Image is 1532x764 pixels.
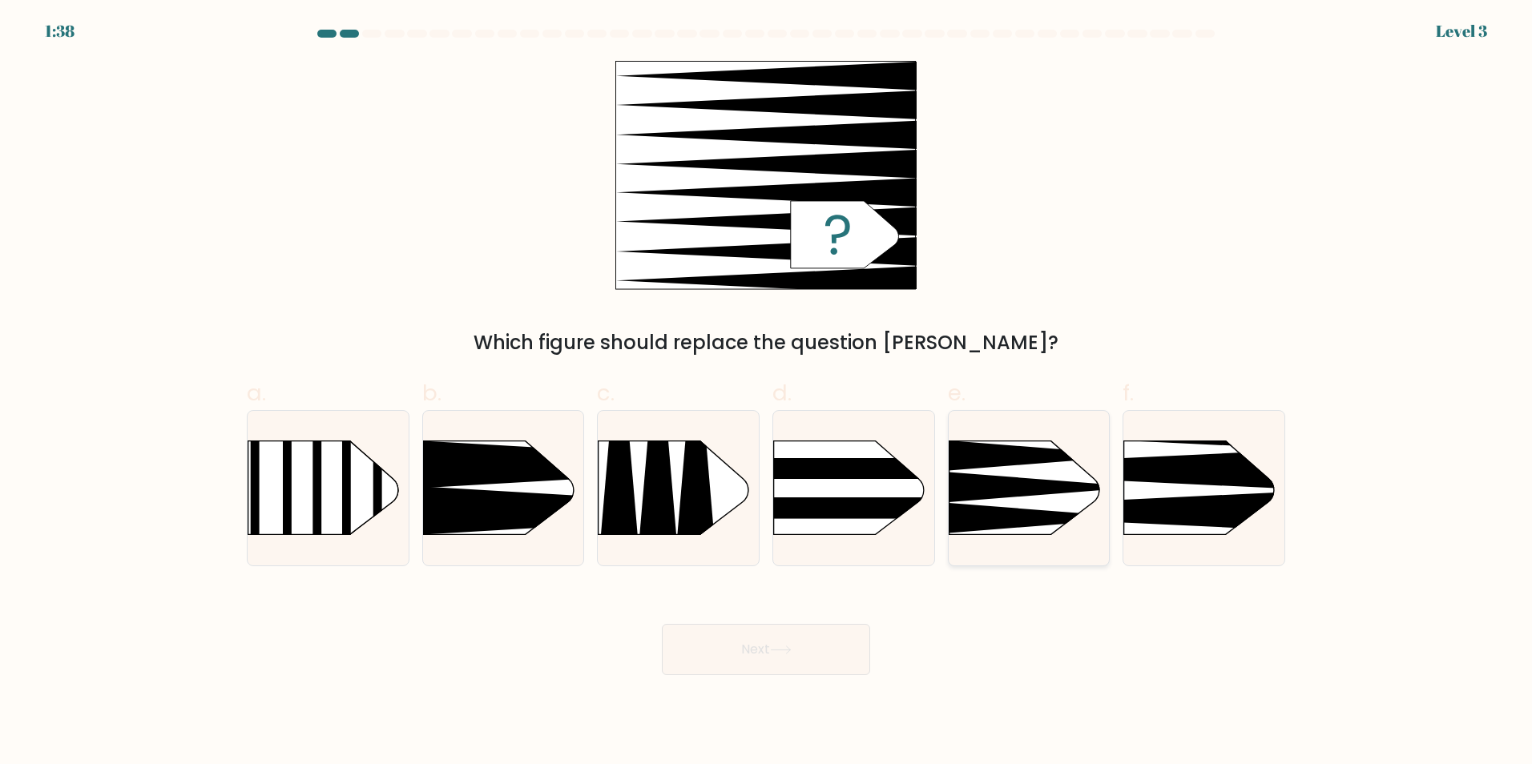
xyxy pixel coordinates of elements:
span: e. [948,377,966,408]
div: Level 3 [1436,19,1487,43]
span: f. [1123,377,1134,408]
span: b. [422,377,441,408]
button: Next [662,624,870,675]
div: Which figure should replace the question [PERSON_NAME]? [256,328,1276,357]
span: a. [247,377,266,408]
div: 1:38 [45,19,75,43]
span: d. [772,377,792,408]
span: c. [597,377,615,408]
